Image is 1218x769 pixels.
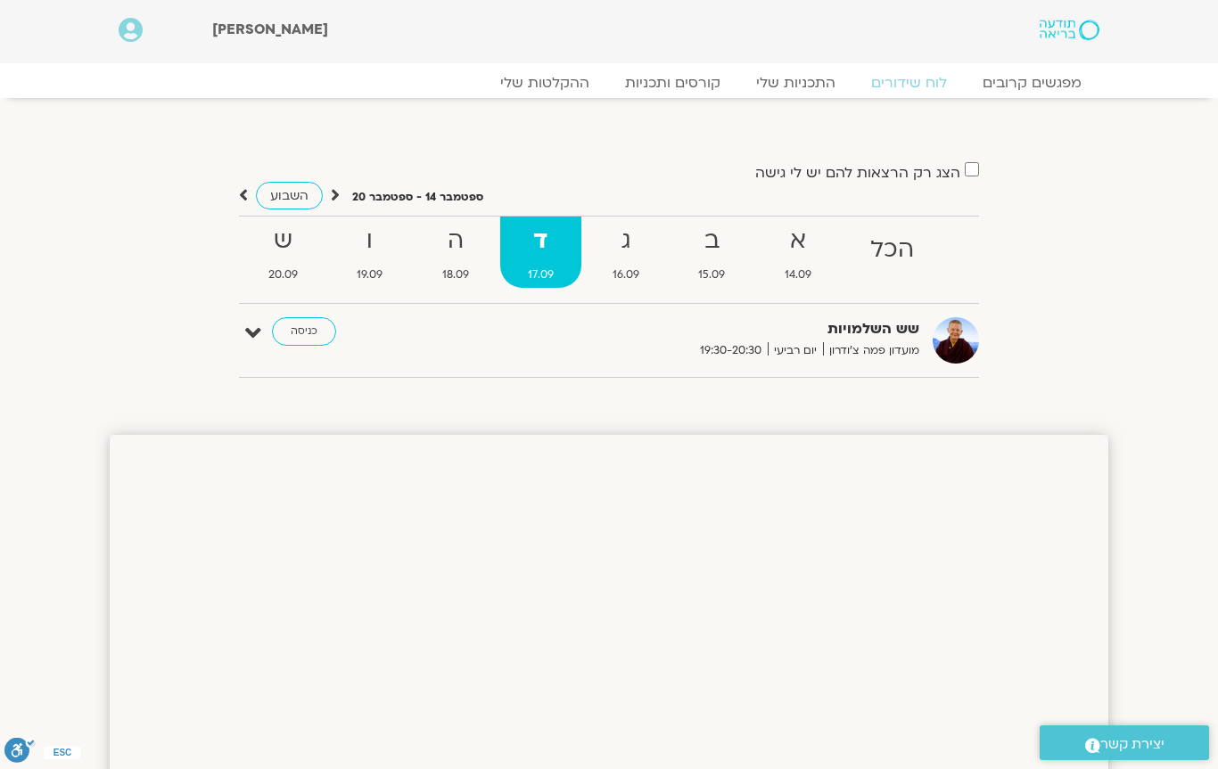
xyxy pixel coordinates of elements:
[352,188,483,207] p: ספטמבר 14 - ספטמבר 20
[585,217,667,288] a: ג16.09
[270,187,309,204] span: השבוע
[585,221,667,261] strong: ג
[755,165,960,181] label: הצג רק הרצאות להם יש לי גישה
[607,74,738,92] a: קורסים ותכניות
[256,182,323,209] a: השבוע
[965,74,1099,92] a: מפגשים קרובים
[757,217,839,288] a: א14.09
[329,221,410,261] strong: ו
[671,221,753,261] strong: ב
[329,266,410,284] span: 19.09
[757,266,839,284] span: 14.09
[843,217,942,288] a: הכל
[671,266,753,284] span: 15.09
[241,221,325,261] strong: ש
[415,266,497,284] span: 18.09
[738,74,853,92] a: התכניות שלי
[768,341,823,360] span: יום רביעי
[241,217,325,288] a: ש20.09
[757,221,839,261] strong: א
[500,221,581,261] strong: ד
[823,341,919,360] span: מועדון פמה צ'ודרון
[415,217,497,288] a: ה18.09
[482,74,607,92] a: ההקלטות שלי
[241,266,325,284] span: 20.09
[694,341,768,360] span: 19:30-20:30
[843,230,942,270] strong: הכל
[853,74,965,92] a: לוח שידורים
[585,266,667,284] span: 16.09
[272,317,336,346] a: כניסה
[500,217,581,288] a: ד17.09
[1100,732,1165,757] span: יצירת קשר
[500,266,581,284] span: 17.09
[119,74,1099,92] nav: Menu
[1040,725,1209,760] a: יצירת קשר
[212,20,328,39] span: [PERSON_NAME]
[329,217,410,288] a: ו19.09
[671,217,753,288] a: ב15.09
[482,317,919,341] strong: שש השלמויות
[415,221,497,261] strong: ה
